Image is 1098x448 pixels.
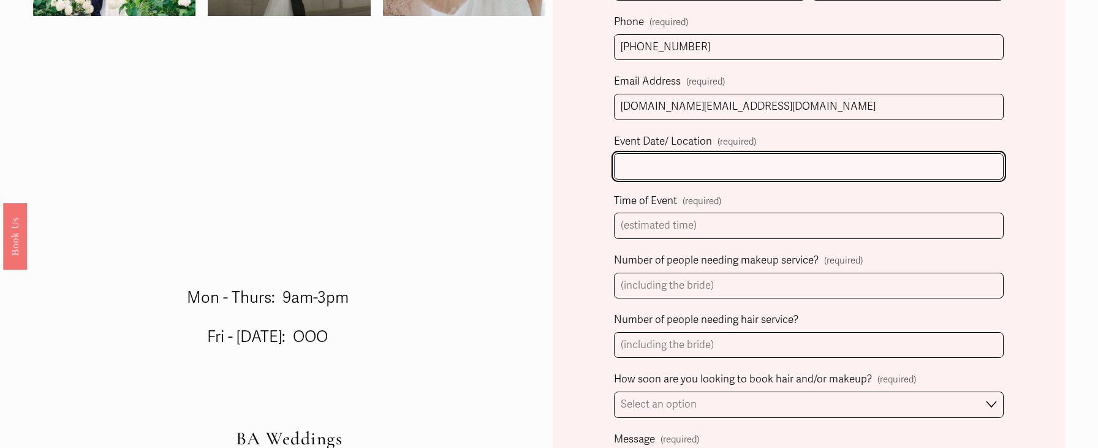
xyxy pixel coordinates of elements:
span: Event Date/ Location [614,132,712,151]
span: Number of people needing hair service? [614,311,798,330]
input: (including the bride) [614,332,1004,359]
span: (required) [824,252,863,269]
select: How soon are you looking to book hair and/or makeup? [614,392,1004,418]
input: (estimated time) [614,213,1004,239]
span: (required) [686,74,725,90]
span: Number of people needing makeup service? [614,251,819,270]
input: (including the bride) [614,273,1004,299]
span: Phone [614,13,644,32]
span: (required) [683,193,721,210]
span: Email Address [614,72,681,91]
span: (required) [717,134,756,150]
a: Book Us [3,202,27,269]
span: (required) [877,371,916,388]
span: Fri - [DATE]: OOO [207,327,328,346]
span: Mon - Thurs: 9am-3pm [187,288,349,307]
span: (required) [661,431,699,448]
span: (required) [649,18,688,27]
span: How soon are you looking to book hair and/or makeup? [614,370,872,389]
span: Time of Event [614,192,677,211]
